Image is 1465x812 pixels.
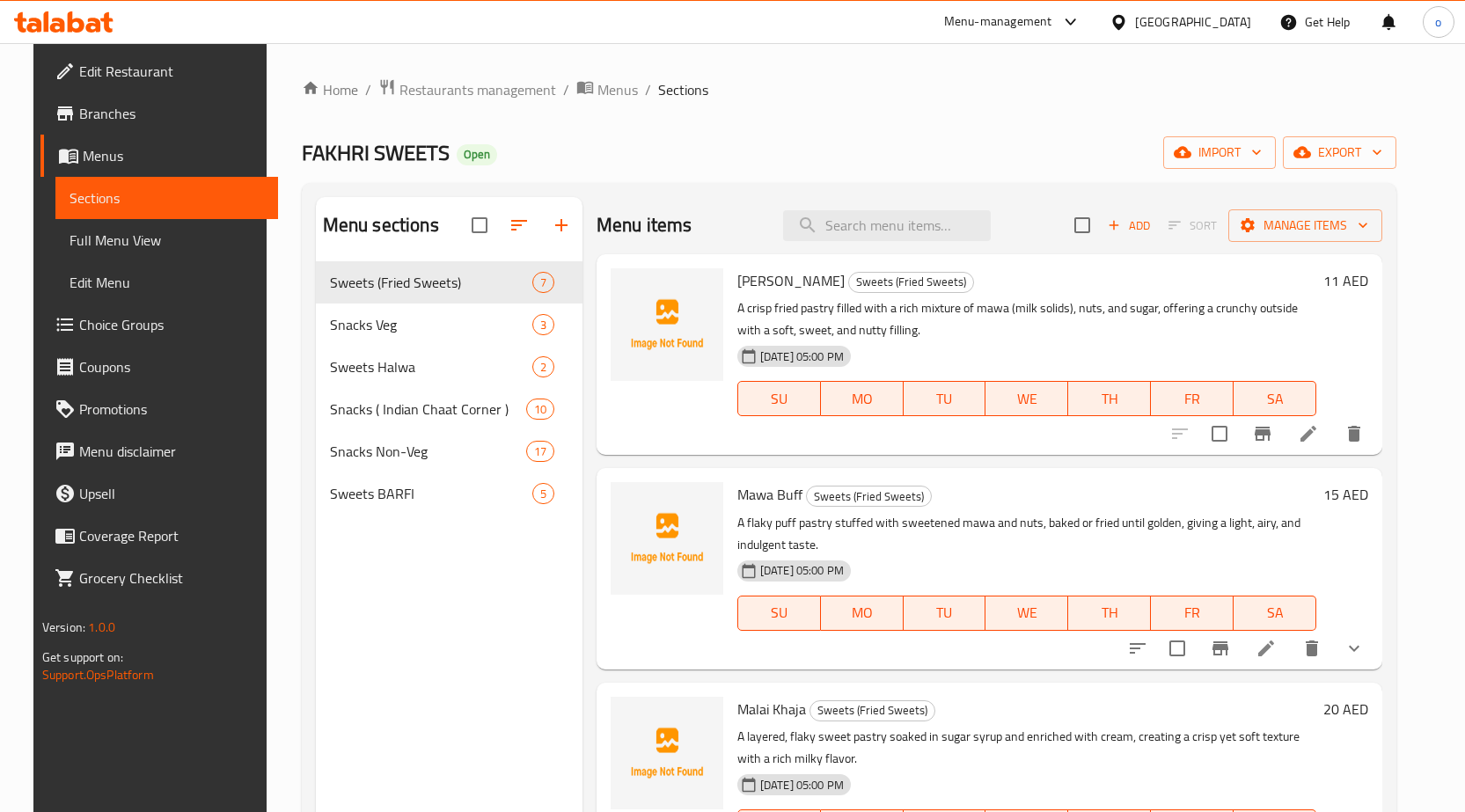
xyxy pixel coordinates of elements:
[1344,638,1365,659] svg: Show Choices
[79,356,264,377] span: Coupons
[40,50,278,92] a: Edit Restaurant
[79,483,264,504] span: Upsell
[1068,596,1151,631] button: TH
[40,304,278,346] a: Choice Groups
[88,616,115,639] span: 1.0.0
[1075,600,1144,625] span: TH
[316,261,582,304] div: Sweets (Fried Sweets)7
[611,697,723,809] img: Malai Khaja
[1064,207,1101,244] span: Select section
[737,381,821,416] button: SU
[993,386,1061,412] span: WE
[316,254,582,522] nav: Menu sections
[753,777,851,794] span: [DATE] 05:00 PM
[1228,209,1382,242] button: Manage items
[1135,12,1251,32] div: [GEOGRAPHIC_DATA]
[1158,600,1227,625] span: FR
[904,596,986,631] button: TU
[533,274,553,291] span: 7
[79,399,264,420] span: Promotions
[849,272,973,292] span: Sweets (Fried Sweets)
[597,212,692,238] h2: Menu items
[316,430,582,472] div: Snacks Non-Veg17
[532,314,554,335] div: items
[944,11,1052,33] div: Menu-management
[461,207,498,244] span: Select all sections
[1242,215,1368,237] span: Manage items
[55,261,278,304] a: Edit Menu
[745,386,814,412] span: SU
[70,272,264,293] span: Edit Menu
[316,472,582,515] div: Sweets BARFI5
[828,386,897,412] span: MO
[1283,136,1396,169] button: export
[1323,482,1368,507] h6: 15 AED
[1199,627,1242,669] button: Branch-specific-item
[737,726,1316,770] p: A layered, flaky sweet pastry soaked in sugar syrup and enriched with cream, creating a crisp yet...
[1291,627,1333,669] button: delete
[330,314,532,335] span: Snacks Veg
[527,443,553,460] span: 17
[1159,630,1196,667] span: Select to update
[79,567,264,589] span: Grocery Checklist
[70,230,264,251] span: Full Menu View
[745,600,814,625] span: SU
[1163,136,1276,169] button: import
[302,79,358,100] a: Home
[807,486,931,507] span: Sweets (Fried Sweets)
[457,147,497,162] span: Open
[1241,386,1309,412] span: SA
[42,646,123,669] span: Get support on:
[42,616,85,639] span: Version:
[533,359,553,376] span: 2
[753,562,851,579] span: [DATE] 05:00 PM
[330,483,532,504] span: Sweets BARFI
[330,272,532,293] span: Sweets (Fried Sweets)
[753,348,851,365] span: [DATE] 05:00 PM
[42,663,154,686] a: Support.OpsPlatform
[79,103,264,124] span: Branches
[1151,381,1234,416] button: FR
[810,700,934,721] span: Sweets (Fried Sweets)
[79,314,264,335] span: Choice Groups
[526,441,554,462] div: items
[1241,600,1309,625] span: SA
[40,346,278,388] a: Coupons
[1117,627,1159,669] button: sort-choices
[658,79,708,100] span: Sections
[533,486,553,502] span: 5
[911,386,979,412] span: TU
[737,596,821,631] button: SU
[79,525,264,546] span: Coverage Report
[737,481,802,508] span: Mawa Buff
[783,210,991,241] input: search
[55,219,278,261] a: Full Menu View
[737,267,845,294] span: [PERSON_NAME]
[40,515,278,557] a: Coverage Report
[737,696,806,722] span: Malai Khaja
[1242,413,1284,455] button: Branch-specific-item
[365,79,371,100] li: /
[40,430,278,472] a: Menu disclaimer
[821,596,904,631] button: MO
[737,297,1316,341] p: A crisp fried pastry filled with a rich mixture of mawa (milk solids), nuts, and sugar, offering ...
[904,381,986,416] button: TU
[527,401,553,418] span: 10
[1435,12,1441,32] span: o
[611,268,723,381] img: Mawa Samosa
[1101,212,1157,239] button: Add
[1151,596,1234,631] button: FR
[330,399,526,420] div: Snacks ( Indian Chaat Corner )
[79,61,264,82] span: Edit Restaurant
[1256,638,1277,659] a: Edit menu item
[576,78,638,101] a: Menus
[399,79,556,100] span: Restaurants management
[533,317,553,333] span: 3
[378,78,556,101] a: Restaurants management
[316,346,582,388] div: Sweets Halwa2
[1201,415,1238,452] span: Select to update
[498,204,540,246] span: Sort sections
[1234,596,1316,631] button: SA
[83,145,264,166] span: Menus
[1068,381,1151,416] button: TH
